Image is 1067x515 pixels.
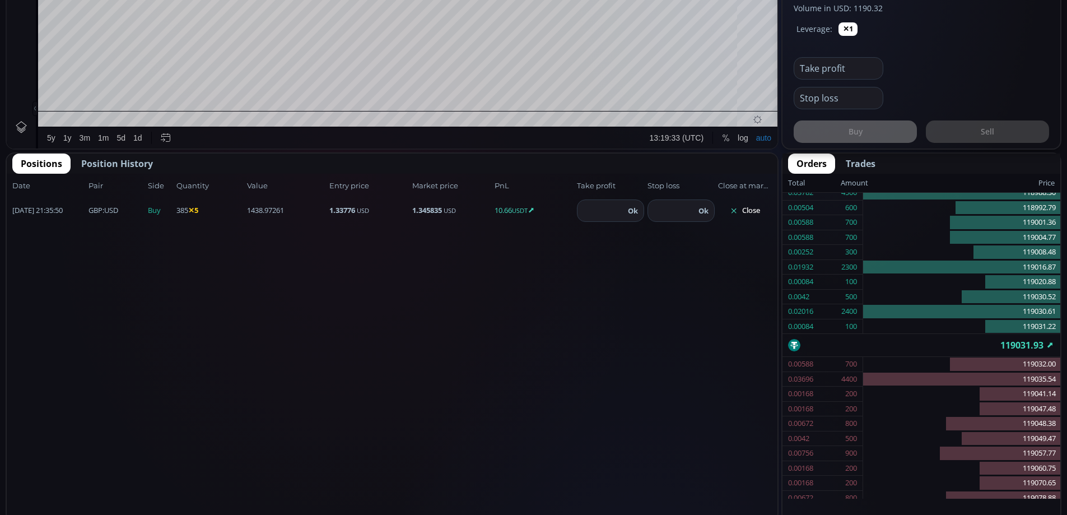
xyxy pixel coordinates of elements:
[863,290,1060,305] div: 119030.52
[12,180,85,192] span: Date
[264,27,269,36] div: C
[841,372,857,387] div: 4400
[788,491,813,505] div: 0.00672
[794,2,1049,14] label: Volume in USD: 1190.32
[863,245,1060,260] div: 119008.48
[788,416,813,431] div: 0.00672
[841,176,868,191] div: Amount
[151,6,183,15] div: Compare
[863,476,1060,491] div: 119070.65
[10,150,19,160] div: 
[88,205,118,216] span: :USD
[57,491,65,500] div: 1y
[845,446,857,461] div: 900
[307,27,365,36] div: +436.94 (+0.37%)
[412,180,491,192] span: Market price
[711,485,727,507] div: Toggle Percentage
[863,304,1060,319] div: 119030.61
[269,27,304,36] div: 119031.93
[863,491,1060,506] div: 119078.88
[329,180,408,192] span: Entry price
[148,205,173,216] span: Buy
[647,180,715,192] span: Stop loss
[788,290,809,304] div: 0.0042
[247,180,326,192] span: Value
[412,205,442,215] b: 1.345835
[796,23,832,35] label: Leverage:
[73,491,83,500] div: 3m
[788,432,809,446] div: 0.0042
[845,319,857,334] div: 100
[745,485,768,507] div: Toggle Auto Scale
[845,275,857,289] div: 100
[845,245,857,259] div: 300
[788,275,813,289] div: 0.00084
[695,205,712,217] button: Ok
[788,372,813,387] div: 0.03696
[12,205,85,216] span: [DATE] 21:35:50
[845,416,857,431] div: 800
[114,26,124,36] div: Market open
[36,26,54,36] div: BTC
[845,201,857,215] div: 600
[148,180,173,192] span: Side
[247,205,326,216] span: 1438.97261
[639,485,701,507] button: 13:19:33 (UTC)
[845,461,857,476] div: 200
[845,290,857,304] div: 500
[150,485,168,507] div: Go to
[21,157,62,170] span: Positions
[845,402,857,416] div: 200
[88,205,102,215] b: GBP
[863,446,1060,461] div: 119057.77
[81,157,153,170] span: Position History
[788,245,813,259] div: 0.00252
[788,476,813,490] div: 0.00168
[782,334,1060,356] div: 119031.93
[329,205,355,215] b: 1.33776
[140,27,174,36] div: 118594.99
[788,461,813,476] div: 0.00168
[731,491,742,500] div: log
[88,180,145,192] span: Pair
[863,432,1060,447] div: 119049.47
[718,202,772,220] button: Close
[65,40,88,49] div: 8.694K
[841,304,857,319] div: 2400
[110,491,119,500] div: 5d
[209,6,243,15] div: Indicators
[796,157,827,170] span: Orders
[788,230,813,245] div: 0.00588
[178,27,183,36] div: H
[863,357,1060,372] div: 119032.00
[727,485,745,507] div: Toggle Log Scale
[863,230,1060,245] div: 119004.77
[54,26,72,36] div: 1D
[863,416,1060,432] div: 119048.38
[863,275,1060,290] div: 119020.88
[788,260,813,275] div: 0.01932
[863,201,1060,216] div: 118992.79
[73,154,161,174] button: Position History
[183,27,217,36] div: 119456.92
[176,205,244,216] span: 385
[846,157,875,170] span: Trades
[176,180,244,192] span: Quantity
[845,387,857,401] div: 200
[863,215,1060,230] div: 119001.36
[788,319,813,334] div: 0.00084
[788,357,813,372] div: 0.00588
[841,260,857,275] div: 2300
[357,206,369,215] small: USD
[863,402,1060,417] div: 119047.48
[838,22,858,36] button: ✕1
[577,180,644,192] span: Take profit
[788,402,813,416] div: 0.00168
[36,40,60,49] div: Volume
[625,205,641,217] button: Ok
[788,201,813,215] div: 0.00504
[788,215,813,230] div: 0.00588
[40,491,49,500] div: 5y
[845,432,857,446] div: 500
[495,180,574,192] span: PnL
